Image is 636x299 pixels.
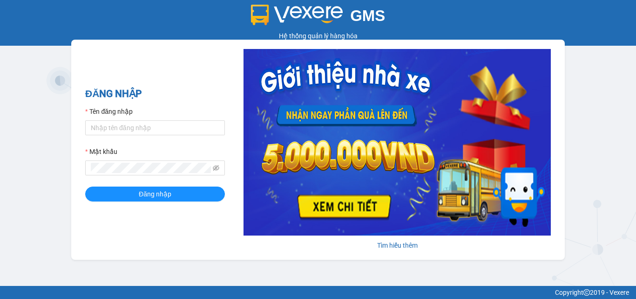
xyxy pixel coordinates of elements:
h2: ĐĂNG NHẬP [85,86,225,102]
button: Đăng nhập [85,187,225,202]
div: Copyright 2019 - Vexere [7,287,629,298]
img: logo 2 [251,5,343,25]
div: Hệ thống quản lý hàng hóa [2,31,634,41]
div: Tìm hiểu thêm [244,240,551,250]
span: eye-invisible [213,165,219,171]
input: Tên đăng nhập [85,120,225,135]
input: Mật khẩu [91,163,211,173]
img: banner-0 [244,49,551,236]
label: Tên đăng nhập [85,106,133,117]
span: GMS [350,7,385,24]
a: GMS [251,14,386,21]
span: copyright [583,289,590,296]
span: Đăng nhập [139,189,171,199]
label: Mật khẩu [85,146,117,157]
